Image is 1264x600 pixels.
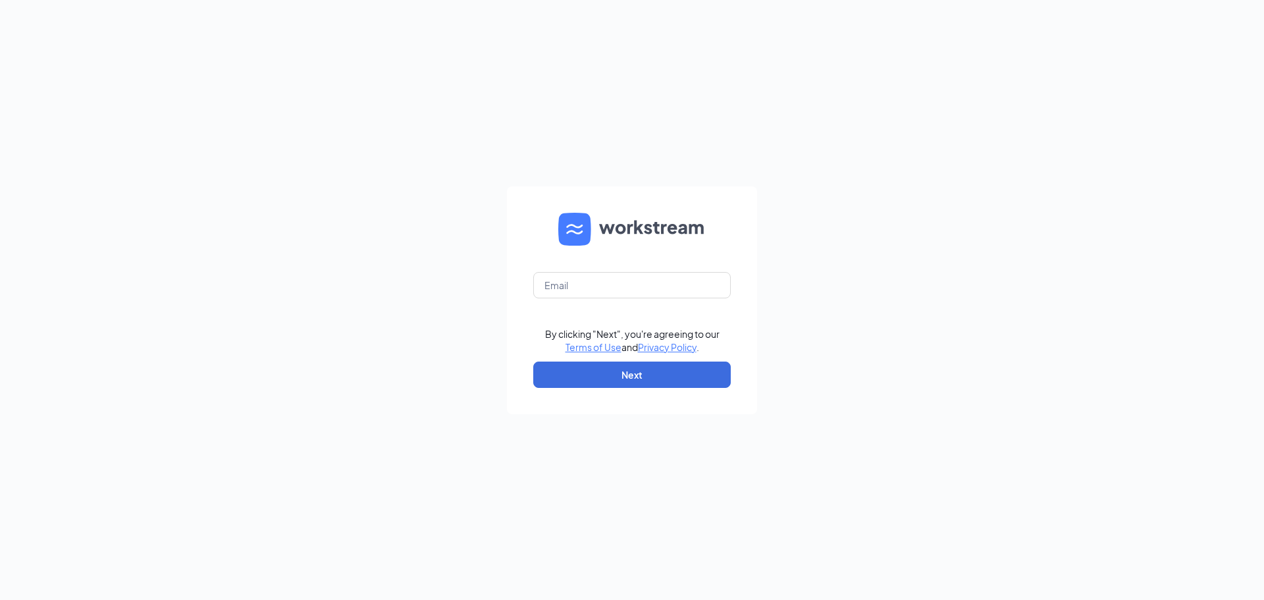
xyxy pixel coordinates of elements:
a: Terms of Use [566,341,621,353]
a: Privacy Policy [638,341,697,353]
input: Email [533,272,731,298]
button: Next [533,362,731,388]
div: By clicking "Next", you're agreeing to our and . [545,327,720,354]
img: WS logo and Workstream text [558,213,706,246]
